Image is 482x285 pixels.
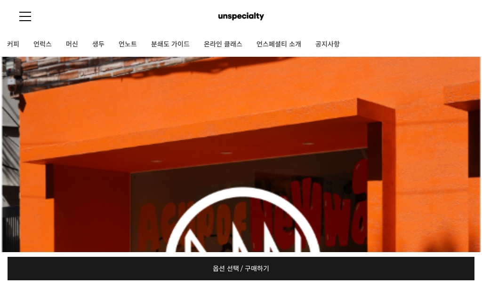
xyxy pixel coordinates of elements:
[144,33,197,56] a: 분쇄도 가이드
[85,33,112,56] a: 생두
[197,33,249,56] a: 온라인 클래스
[112,33,144,56] a: 언노트
[26,33,59,56] a: 언럭스
[249,33,308,56] a: 언스페셜티 소개
[218,9,264,23] img: 언스페셜티 몰
[59,33,85,56] a: 머신
[8,257,474,280] a: 옵션 선택 / 구매하기
[213,257,269,280] span: 옵션 선택 / 구매하기
[308,33,347,56] a: 공지사항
